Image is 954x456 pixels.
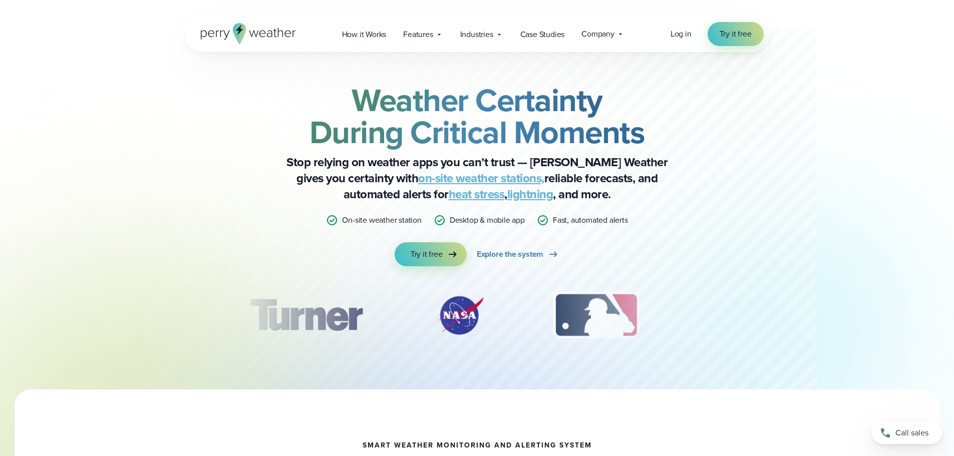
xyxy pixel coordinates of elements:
a: heat stress [449,185,505,203]
a: Try it free [395,242,467,266]
a: Case Studies [512,24,573,45]
a: lightning [507,185,553,203]
span: Company [581,28,614,40]
div: 2 of 12 [425,290,495,340]
span: Try it free [411,248,443,260]
div: 4 of 12 [697,290,777,340]
span: Explore the system [477,248,543,260]
span: How it Works [342,29,387,41]
img: NASA.svg [425,290,495,340]
div: 3 of 12 [543,290,649,340]
a: Call sales [872,422,942,444]
img: PGA.svg [697,290,777,340]
a: on-site weather stations, [418,169,544,187]
a: Try it free [708,22,764,46]
span: Features [403,29,433,41]
a: How it Works [334,24,395,45]
div: slideshow [235,290,720,345]
span: Industries [460,29,493,41]
a: Explore the system [477,242,559,266]
p: Stop relying on weather apps you can’t trust — [PERSON_NAME] Weather gives you certainty with rel... [277,154,678,202]
p: On-site weather station [342,214,421,226]
a: Log in [671,28,692,40]
strong: Weather Certainty During Critical Moments [309,77,645,156]
span: Case Studies [520,29,565,41]
span: Try it free [720,28,752,40]
h1: smart weather monitoring and alerting system [363,441,592,449]
p: Fast, automated alerts [553,214,628,226]
img: Turner-Construction_1.svg [234,290,377,340]
div: 1 of 12 [234,290,377,340]
img: MLB.svg [543,290,649,340]
p: Desktop & mobile app [450,214,525,226]
span: Call sales [895,427,928,439]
